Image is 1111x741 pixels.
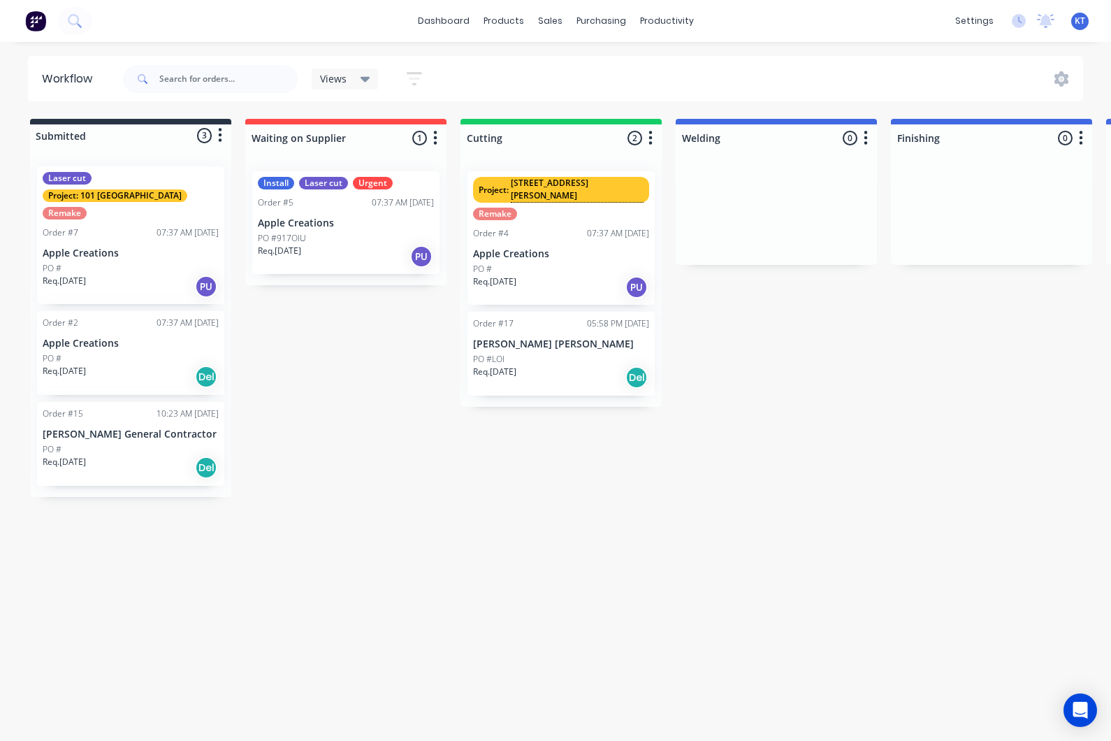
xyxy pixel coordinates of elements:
div: Order #1510:23 AM [DATE][PERSON_NAME] General ContractorPO #Req.[DATE]Del [37,402,224,486]
p: Apple Creations [258,217,434,229]
p: Apple Creations [473,248,649,260]
p: [PERSON_NAME] General Contractor [43,429,219,440]
p: PO #917OIU [258,232,306,245]
div: Urgent [353,177,393,189]
div: 07:37 AM [DATE] [157,317,219,329]
p: Req. [DATE] [473,275,516,288]
div: Remake [43,207,87,220]
div: Install [258,177,294,189]
p: PO # [43,262,61,275]
div: 10:23 AM [DATE] [157,408,219,420]
div: Laser cut [299,177,348,189]
p: Req. [DATE] [258,245,301,257]
div: Remake [473,208,517,220]
p: PO #LOI [473,353,504,366]
p: PO # [43,443,61,456]
div: productivity [633,10,701,31]
div: 05:58 PM [DATE] [587,317,649,330]
div: Laser cutProject: 101 [GEOGRAPHIC_DATA]RemakeOrder #707:37 AM [DATE]Apple CreationsPO #Req.[DATE]PU [37,166,224,304]
p: Req. [DATE] [473,366,516,378]
div: Del [195,456,217,479]
p: Req. [DATE] [43,275,86,287]
div: Workflow [42,71,99,87]
div: settings [948,10,1001,31]
div: Order #5 [258,196,293,209]
div: purchasing [569,10,633,31]
div: Del [625,366,648,389]
p: Req. [DATE] [43,456,86,468]
div: 07:37 AM [DATE] [372,196,434,209]
span: Views [320,71,347,86]
div: 07:37 AM [DATE] [157,226,219,239]
div: Order #207:37 AM [DATE]Apple CreationsPO #Req.[DATE]Del [37,311,224,395]
div: Project:[STREET_ADDRESS][PERSON_NAME]RemakeOrder #407:37 AM [DATE]Apple CreationsPO #Req.[DATE]PU [467,171,655,305]
p: [PERSON_NAME] [PERSON_NAME] [473,338,649,350]
div: Order #4 [473,227,509,240]
div: Order #2 [43,317,78,329]
div: Project: 101 [GEOGRAPHIC_DATA] [43,189,187,202]
div: sales [531,10,569,31]
div: Project: [473,177,649,203]
div: Open Intercom Messenger [1063,693,1097,727]
div: Laser cut [43,172,92,185]
div: PU [195,275,217,298]
div: Order #17 [473,317,514,330]
div: PU [410,245,433,268]
div: Order #15 [43,408,83,420]
div: 07:37 AM [DATE] [587,227,649,240]
p: Req. [DATE] [43,365,86,377]
img: Factory [25,10,46,31]
p: Apple Creations [43,338,219,350]
p: Apple Creations [43,247,219,259]
div: Order #1705:58 PM [DATE][PERSON_NAME] [PERSON_NAME]PO #LOIReq.[DATE]Del [467,312,655,396]
div: PU [625,276,648,298]
input: Search for orders... [159,65,298,93]
div: Order #7 [43,226,78,239]
div: InstallLaser cutUrgentOrder #507:37 AM [DATE]Apple CreationsPO #917OIUReq.[DATE]PU [252,171,440,274]
p: PO # [43,352,61,365]
div: products [477,10,531,31]
a: dashboard [411,10,477,31]
p: PO # [473,263,492,275]
div: Del [195,366,217,388]
span: KT [1075,15,1085,27]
